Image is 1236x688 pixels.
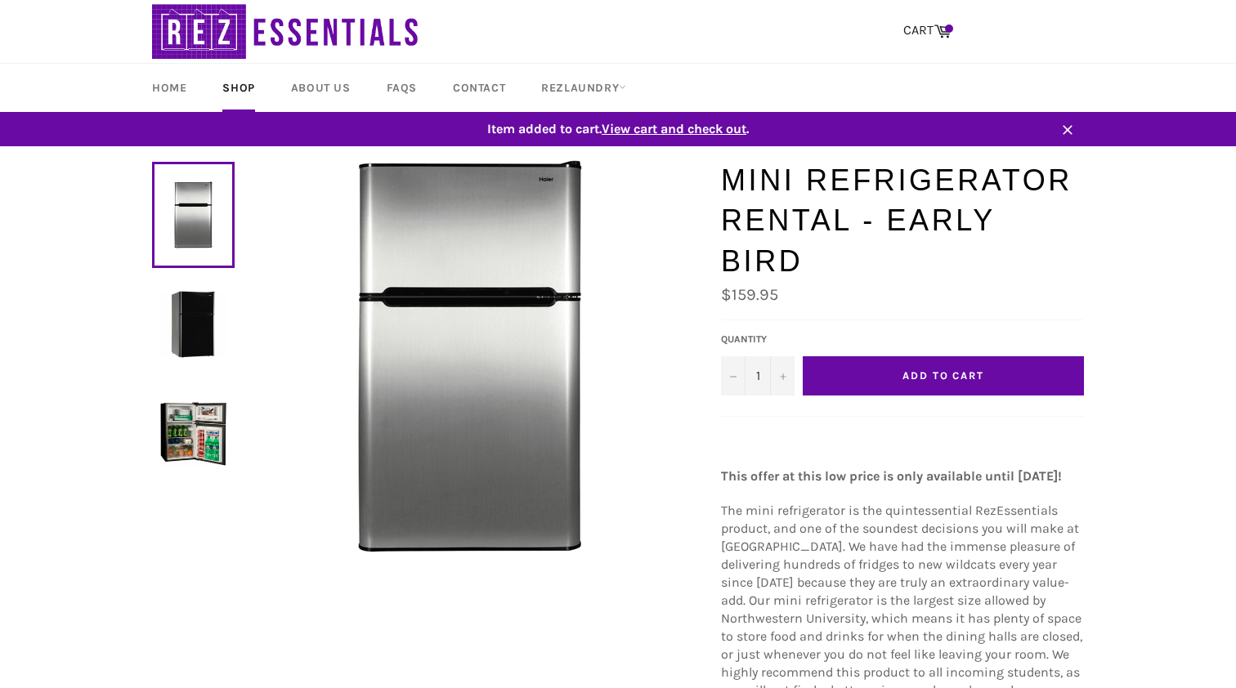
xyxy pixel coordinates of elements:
[160,291,226,357] img: Mini Refrigerator Rental - Early Bird
[721,356,746,395] button: Decrease quantity
[136,112,1100,146] a: Item added to cart.View cart and check out.
[274,160,666,552] img: Mini Refrigerator Rental - Early Bird
[206,64,271,112] a: Shop
[160,400,226,467] img: Mini Refrigerator Rental - Early Bird
[437,64,522,112] a: Contact
[525,64,643,112] a: RezLaundry
[895,14,960,48] a: CART
[721,285,778,304] span: $159.95
[721,333,795,346] label: Quantity
[275,64,367,112] a: About Us
[721,160,1084,282] h1: Mini Refrigerator Rental - Early Bird
[803,356,1084,395] button: Add to Cart
[721,468,1062,484] strong: This offer at this low price is only available until [DATE]!
[902,369,984,382] span: Add to Cart
[770,356,795,395] button: Increase quantity
[136,64,203,112] a: Home
[602,121,746,136] span: View cart and check out
[370,64,433,112] a: FAQs
[136,120,1100,138] span: Item added to cart. .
